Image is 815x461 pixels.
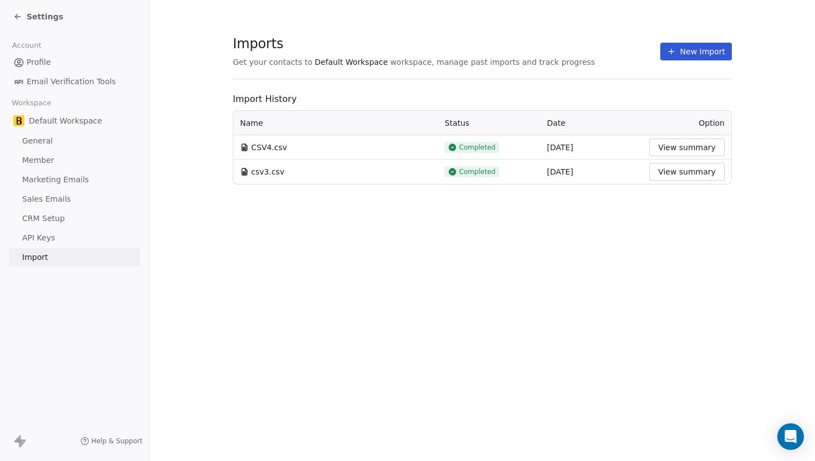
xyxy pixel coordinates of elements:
[22,135,53,147] span: General
[445,119,470,127] span: Status
[29,115,102,126] span: Default Workspace
[547,119,566,127] span: Date
[91,437,142,445] span: Help & Support
[459,143,496,152] span: Completed
[7,95,56,111] span: Workspace
[251,142,287,153] span: CSV4.csv
[547,166,636,177] div: [DATE]
[13,115,24,126] img: in-Profile_black_on_yellow.jpg
[240,117,263,129] span: Name
[13,11,63,22] a: Settings
[459,167,496,176] span: Completed
[9,151,140,170] a: Member
[9,229,140,247] a: API Keys
[80,437,142,445] a: Help & Support
[233,57,313,68] span: Get your contacts to
[27,76,116,88] span: Email Verification Tools
[699,119,725,127] span: Option
[9,248,140,267] a: Import
[9,171,140,189] a: Marketing Emails
[27,11,63,22] span: Settings
[22,252,48,263] span: Import
[9,53,140,71] a: Profile
[22,232,55,244] span: API Keys
[777,423,804,450] div: Open Intercom Messenger
[547,142,636,153] div: [DATE]
[22,155,54,166] span: Member
[390,57,595,68] span: workspace, manage past imports and track progress
[660,43,732,60] button: New Import
[9,209,140,228] a: CRM Setup
[9,190,140,208] a: Sales Emails
[22,174,89,186] span: Marketing Emails
[233,93,732,106] span: Import History
[649,139,725,156] button: View summary
[9,132,140,150] a: General
[22,193,71,205] span: Sales Emails
[315,57,388,68] span: Default Workspace
[7,37,46,54] span: Account
[22,213,65,224] span: CRM Setup
[233,35,595,52] span: Imports
[649,163,725,181] button: View summary
[251,166,284,177] span: csv3.csv
[9,73,140,91] a: Email Verification Tools
[27,57,51,68] span: Profile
